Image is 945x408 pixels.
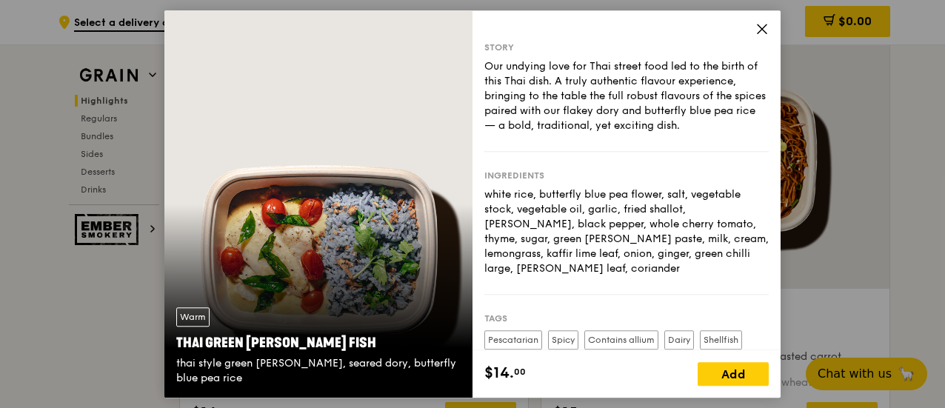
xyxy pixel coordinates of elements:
[664,330,694,350] label: Dairy
[548,330,578,350] label: Spicy
[484,330,542,350] label: Pescatarian
[698,362,769,386] div: Add
[176,356,461,386] div: thai style green [PERSON_NAME], seared dory, butterfly blue pea rice
[584,330,658,350] label: Contains allium
[176,307,210,327] div: Warm
[176,332,461,353] div: Thai Green [PERSON_NAME] Fish
[484,59,769,133] div: Our undying love for Thai street food led to the birth of this Thai dish. A truly authentic flavo...
[700,330,742,350] label: Shellfish
[484,187,769,276] div: white rice, butterfly blue pea flower, salt, vegetable stock, vegetable oil, garlic, fried shallo...
[514,366,526,378] span: 00
[484,41,769,53] div: Story
[484,312,769,324] div: Tags
[484,362,514,384] span: $14.
[484,170,769,181] div: Ingredients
